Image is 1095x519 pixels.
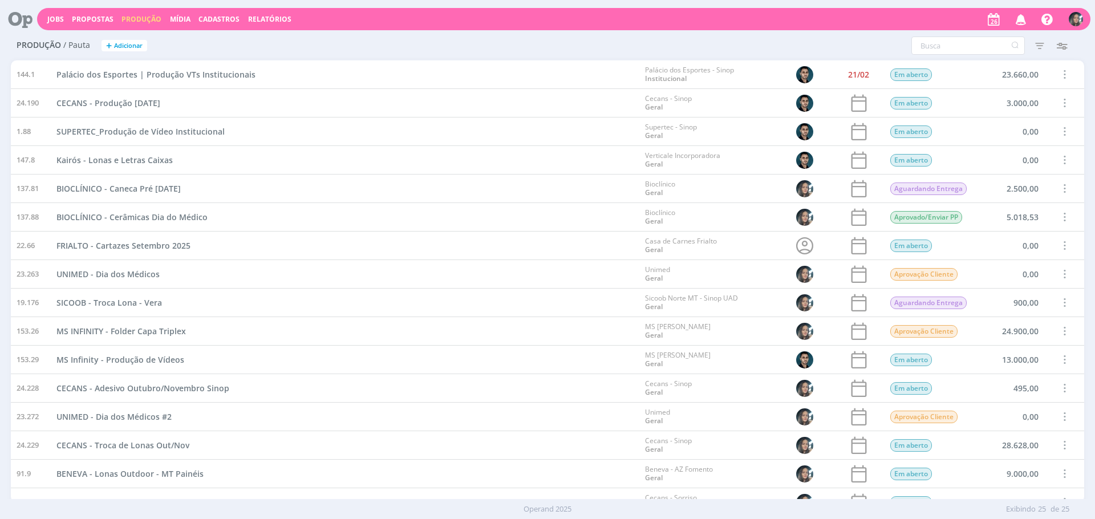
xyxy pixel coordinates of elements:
a: CECANS - Produção [DATE] [56,97,160,109]
span: Aprovação Cliente [890,325,958,338]
span: CECANS - Produção [DATE] [56,98,160,108]
span: BIOCLÍNICO - Caneca Pré [DATE] [56,183,181,194]
a: Kairós - Lonas e Letras Caixas [56,154,173,166]
div: Bioclínico [645,209,675,225]
div: Sicoob Norte MT - Sinop UAD [645,294,738,311]
div: 2.500,00 [976,175,1044,202]
div: 126,00 [976,488,1044,516]
a: Geral [645,302,663,311]
button: Mídia [167,15,194,24]
a: Geral [645,245,663,254]
div: Unimed [645,266,670,282]
a: Relatórios [248,14,291,24]
div: 495,00 [976,374,1044,402]
span: 25 [1061,504,1069,515]
a: Geral [645,273,663,283]
a: Mídia [170,14,190,24]
img: J [796,123,813,140]
span: SICOOB - Troca Lona - Vera [56,297,162,308]
a: Jobs [47,14,64,24]
div: 9.000,00 [976,460,1044,488]
div: 0,00 [976,146,1044,174]
div: MS [PERSON_NAME] [645,323,711,339]
a: BENEVA - Lonas Outdoor - MT Painéis [56,468,204,480]
span: 39.8 [17,497,31,508]
span: de [1051,504,1059,515]
span: 137.81 [17,183,39,194]
span: Em aberto [890,97,932,110]
a: Geral [645,359,663,368]
span: Aprovado/Enviar PP [890,211,962,224]
a: Geral [645,387,663,397]
a: Geral [645,473,663,482]
a: Geral [645,159,663,169]
a: FRIALTO - Cartazes Setembro 2025 [56,240,190,252]
img: A [796,437,813,454]
span: CECANS - Adesivo Outubro/Novembro Sinop [56,383,229,394]
a: BIOCLÍNICO - Cerâmicas Dia do Médico [56,211,208,223]
div: Cecans - Sinop [645,437,692,453]
span: 147.8 [17,155,35,166]
button: Produção [118,15,165,24]
div: Bioclínico [645,180,675,197]
span: Produção [17,40,61,50]
button: Jobs [44,15,67,24]
div: Casa de Carnes Frialto [645,237,717,254]
a: Geral [645,188,663,197]
div: 28.628,00 [976,431,1044,459]
a: SICOOB - Troca Lona - Vera [56,297,162,309]
span: BENEVA - Lonas Outdoor - MT Painéis [56,468,204,479]
button: +Adicionar [102,40,147,52]
span: SUPERTEC_Produção de Vídeo Institucional [56,126,225,137]
span: Palácio dos Esportes | Produção VTs Institucionais [56,69,255,80]
span: Em aberto [890,496,932,509]
input: Busca [911,37,1025,55]
img: J [796,152,813,169]
img: A [1069,12,1083,26]
span: 24.190 [17,98,39,109]
span: 25 [1038,504,1046,515]
span: Em aberto [890,240,932,252]
img: A [796,494,813,511]
div: 0,00 [976,403,1044,431]
img: A [796,294,813,311]
span: Aprovação Cliente [890,411,958,423]
button: Propostas [68,15,117,24]
img: A [796,209,813,226]
a: Geral [645,102,663,112]
span: / Pauta [63,40,90,50]
a: CECANS - Adesivo Outubro/Novembro Sorriso [56,496,235,508]
span: Em aberto [890,354,932,366]
span: CECANS - Troca de Lonas Out/Nov [56,440,189,451]
span: Em aberto [890,468,932,480]
span: 23.263 [17,269,39,280]
a: BIOCLÍNICO - Caneca Pré [DATE] [56,183,181,194]
div: 0,00 [976,260,1044,288]
span: 144.1 [17,69,35,80]
span: 1.88 [17,126,31,137]
a: Geral [645,444,663,454]
img: A [796,380,813,397]
span: Aguardando Entrega [890,297,967,309]
a: SUPERTEC_Produção de Vídeo Institucional [56,125,225,137]
span: 19.176 [17,297,39,309]
a: MS Infinity - Produção de Vídeos [56,354,184,366]
a: CECANS - Troca de Lonas Out/Nov [56,439,189,451]
span: MS INFINITY - Folder Capa Triplex [56,326,186,336]
div: Supertec - Sinop [645,123,697,140]
div: Beneva - AZ Fomento [645,465,713,482]
div: Cecans - Sorriso [645,494,697,510]
span: + [106,40,112,52]
img: J [796,95,813,112]
div: 900,00 [976,289,1044,317]
a: UNIMED - Dia dos Médicos [56,268,160,280]
span: Propostas [72,14,113,24]
span: Cadastros [198,14,240,24]
img: A [796,266,813,283]
a: UNIMED - Dia dos Médicos #2 [56,411,172,423]
a: Geral [645,330,663,340]
a: Institucional [645,74,687,83]
div: 0,00 [976,117,1044,145]
a: Geral [645,131,663,140]
a: MS INFINITY - Folder Capa Triplex [56,325,186,337]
